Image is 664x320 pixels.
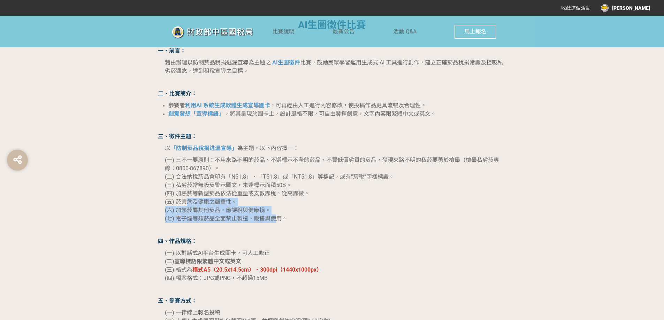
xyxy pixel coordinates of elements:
[165,59,503,74] span: 比賽，鼓勵民眾學習運用生成式 AI 工具進行創作，建立正確菸品稅捐常識及拒吸私劣菸觀念，達到租稅宣導之目標。
[237,145,299,151] span: 為主題，以下內容擇一：
[158,90,197,97] strong: 二、比賽簡介：
[165,59,271,66] span: 藉由辦理以防制菸品稅捐逃漏宣導為主題之
[165,266,192,273] span: (三) 格式為
[393,28,417,35] span: 活動 Q&A
[272,59,300,66] strong: AI生圖徵件
[165,258,241,265] span: (二)
[165,207,270,213] span: (六) 加熱菸屬其他菸品，應課稅與健康捐。
[165,173,394,180] span: (二) 合法納稅菸品會印有「N51.8」、「T51.8」或「NT51.8」等標記，或有”菸稅”字樣標識。
[158,238,197,244] strong: 四、作品規格：
[192,266,322,273] strong: 橫式A5（20.5x14.5cm）、300dpi（1440x1000px）
[158,133,197,140] strong: 三、徵件主題：
[393,16,417,47] a: 活動 Q&A
[455,25,496,39] button: 馬上報名
[165,157,499,172] span: (一) 三不一要原則：不用來路不明的菸品、不選標示不全的菸品、不買低價劣質的菸品，發現來路不明的私菸要勇於檢舉（檢舉私劣菸專線：0800-867890）。
[170,145,237,151] strong: 「防制菸品稅捐逃漏宣導」
[165,309,220,316] span: (一) 一律線上報名投稿
[165,190,310,197] span: (四) 加熱菸等新型菸品依法從重量或支數課稅，從高課徵。
[168,110,224,117] strong: 創意發想「宣導標語」
[158,297,197,304] strong: 五、參賽方式：
[561,5,590,11] span: 收藏這個活動
[165,215,287,222] span: (七) 電子煙等類菸品全面禁止製造、販售與使用。
[168,102,185,109] span: 參賽者
[185,102,270,109] strong: 利用AI 系統生成軟體生成宣導圖卡
[165,145,170,151] span: 以
[174,258,241,265] strong: 宣導標語限繁體中文或英文
[272,28,295,35] span: 比賽說明
[333,16,355,47] a: 最新公告
[224,110,436,117] span: ，將其呈現於圖卡上，設計風格不限，可自由發揮創意，文字內容限繁體中文或英文。
[168,23,272,41] img: 「拒菸新世界 AI告訴你」防制菸品稅捐逃漏 徵件比賽
[333,28,355,35] span: 最新公告
[165,182,292,188] span: (三) 私劣菸常無吸菸警示圖文，未達標示面積50%。
[165,250,270,256] span: (一) 以對話式AI平台生成圖卡，可人工修正
[272,16,295,47] a: 比賽說明
[165,275,268,281] span: (四) 檔案格式：JPG或PNG，不超過15MB
[464,28,487,35] span: 馬上報名
[158,47,186,54] strong: 一、前言：
[270,102,426,109] span: ，可再經由人工進行內容修改，使投稿作品更具流暢及合理性。
[165,198,237,205] span: (五) 菸害危及健康之嚴重性。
